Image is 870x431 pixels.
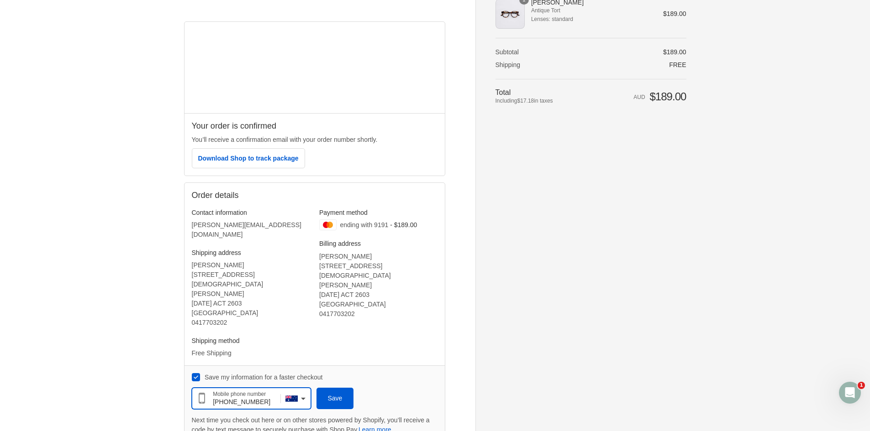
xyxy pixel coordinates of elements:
th: Subtotal [496,48,587,56]
address: [PERSON_NAME] [STREET_ADDRESS][DEMOGRAPHIC_DATA][PERSON_NAME] [DATE] ACT 2603 [GEOGRAPHIC_DATA] ‎... [192,260,310,327]
span: Lenses: standard [531,15,650,23]
h3: Billing address [319,239,438,248]
span: $17.18 [517,98,534,104]
button: Save [316,388,354,409]
label: Save my information for a faster checkout [205,373,438,381]
p: Free Shipping [192,348,310,358]
address: [PERSON_NAME] [STREET_ADDRESS][DEMOGRAPHIC_DATA][PERSON_NAME] [DATE] ACT 2603 [GEOGRAPHIC_DATA] ‎... [319,252,438,319]
button: Download Shop to track package [192,148,305,168]
h2: Your order is confirmed [192,121,438,131]
h3: Shipping address [192,249,310,257]
input: Mobile phone number [192,388,311,409]
span: Free [669,61,686,68]
span: Antique Tort [531,6,650,15]
h3: Contact information [192,208,310,217]
span: Total [496,88,511,96]
span: Shipping [496,61,521,68]
iframe: Intercom live chat [839,382,861,404]
span: - $189.00 [390,221,417,228]
span: ending with 9191 [340,221,388,228]
h2: Order details [192,190,438,201]
span: Including in taxes [496,97,587,105]
span: 1 [858,382,865,389]
span: Download Shop to track package [198,155,299,162]
iframe: Google map displaying pin point of shipping address: Red Hill, Australian Capital Territory [185,22,445,113]
span: AUD [633,94,645,100]
span: $189.00 [663,10,686,17]
span: $189.00 [649,90,686,103]
bdo: [PERSON_NAME][EMAIL_ADDRESS][DOMAIN_NAME] [192,221,301,238]
span: Save [327,395,342,402]
h3: Shipping method [192,337,310,345]
span: $189.00 [663,48,686,56]
p: You’ll receive a confirmation email with your order number shortly. [192,135,438,145]
h3: Payment method [319,208,438,217]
